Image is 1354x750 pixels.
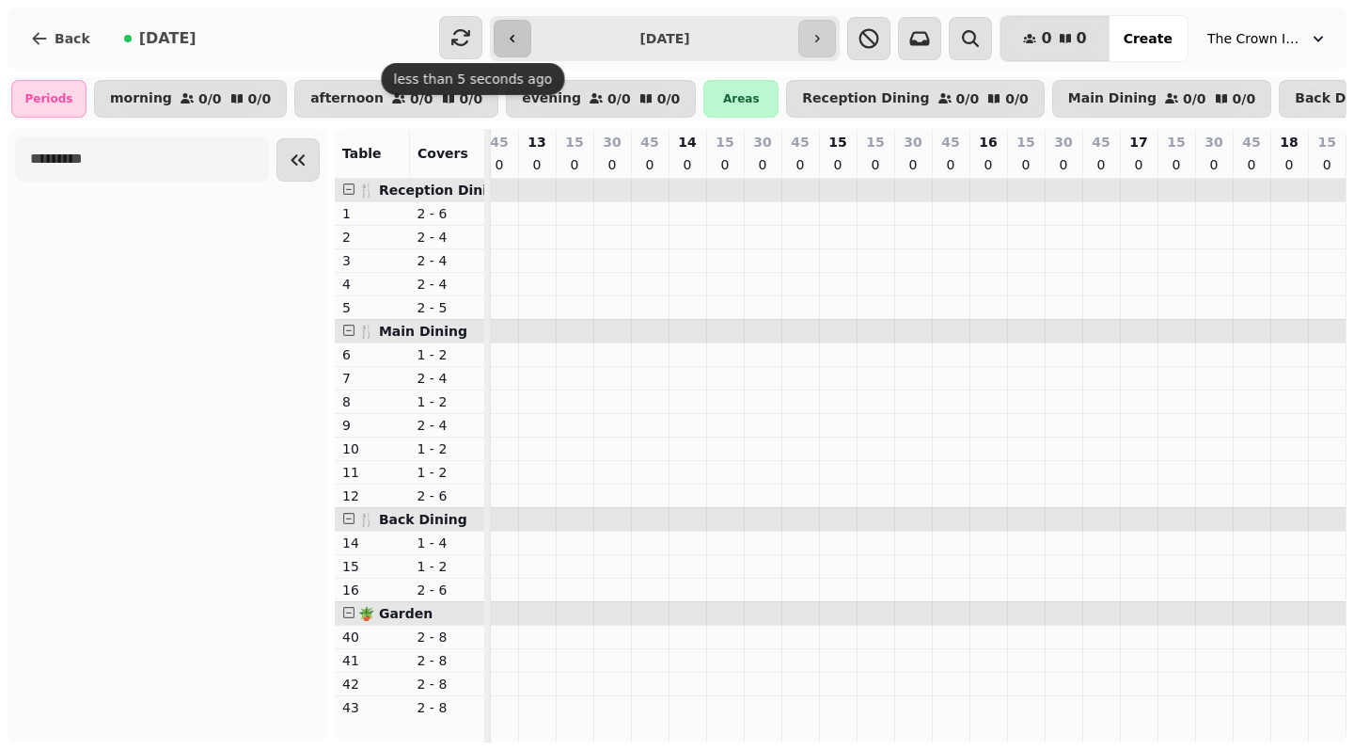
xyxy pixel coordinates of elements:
div: Periods [11,80,87,118]
button: Create [1109,16,1188,61]
p: 15 [565,133,583,152]
p: 30 [603,133,621,152]
p: 2 - 8 [417,651,478,670]
p: 42 [342,675,402,694]
p: 15 [828,133,846,152]
p: 0 [680,155,695,174]
button: Back [15,16,105,61]
p: 10 [342,439,402,458]
p: 16 [979,133,997,152]
p: 0 [1018,155,1033,174]
span: 🪴 Garden [358,606,433,621]
p: 0 [1094,155,1109,174]
p: 7 [342,369,402,388]
p: 17 [1129,133,1147,152]
p: Main Dining [1068,91,1157,106]
p: 2 - 4 [417,275,478,294]
p: 2 - 8 [417,698,478,717]
span: 🍴 Back Dining [358,512,467,527]
p: 45 [640,133,658,152]
p: 2 - 8 [417,675,478,694]
p: 45 [941,133,959,152]
p: 2 - 4 [417,369,478,388]
p: 4 [342,275,402,294]
p: 0 [567,155,582,174]
p: 2 - 4 [417,416,478,435]
p: 1 - 2 [417,345,478,364]
p: 45 [1092,133,1110,152]
span: 0 [1041,31,1051,46]
p: 13 [527,133,545,152]
p: 15 [1318,133,1336,152]
p: 15 [866,133,884,152]
p: 1 - 2 [417,463,478,482]
p: 15 [1016,133,1034,152]
p: 0 [981,155,996,174]
p: 1 - 2 [417,439,478,458]
p: 0 [1056,155,1071,174]
p: 14 [342,534,402,552]
p: 1 - 4 [417,534,478,552]
span: Create [1124,32,1173,45]
p: 8 [342,392,402,411]
p: 0 [1244,155,1259,174]
span: [DATE] [139,31,197,46]
p: 2 - 6 [417,204,478,223]
p: 0 [830,155,845,174]
p: 2 - 4 [417,228,478,247]
p: 0 [868,155,883,174]
p: 30 [1054,133,1072,152]
p: 30 [753,133,771,152]
p: 30 [904,133,921,152]
p: 11 [342,463,402,482]
button: Main Dining0/00/0 [1052,80,1271,118]
span: 🍴 Main Dining [358,324,467,339]
p: 0 / 0 [657,92,681,105]
button: Collapse sidebar [276,138,320,182]
button: evening0/00/0 [506,80,696,118]
button: morning0/00/0 [94,80,287,118]
p: 40 [342,628,402,646]
p: 30 [1204,133,1222,152]
p: morning [110,91,172,106]
p: 0 [642,155,657,174]
p: 0 / 0 [1005,92,1029,105]
p: 15 [716,133,733,152]
p: 16 [342,581,402,599]
button: The Crown Inn [1196,22,1339,56]
p: 0 [1169,155,1184,174]
p: 0 / 0 [410,92,433,105]
p: 41 [342,651,402,670]
p: 5 [342,298,402,317]
span: Table [342,146,382,161]
p: 0 / 0 [1183,92,1206,105]
p: 0 [717,155,732,174]
p: 2 - 4 [417,251,478,270]
p: evening [522,91,581,106]
p: 1 - 2 [417,557,478,576]
p: 45 [791,133,809,152]
p: 1 [342,204,402,223]
p: 43 [342,698,402,717]
p: 0 / 0 [248,92,272,105]
p: 0 [755,155,770,174]
p: 45 [1242,133,1260,152]
button: afternoon0/00/0 [294,80,498,118]
p: 45 [490,133,508,152]
p: 0 [1282,155,1297,174]
p: 0 [1206,155,1221,174]
div: less than 5 seconds ago [382,63,565,95]
p: 2 - 6 [417,487,478,505]
p: 18 [1280,133,1298,152]
p: 15 [1167,133,1185,152]
button: 00 [1000,16,1109,61]
p: 2 - 5 [417,298,478,317]
p: 0 [529,155,544,174]
span: The Crown Inn [1207,29,1301,48]
p: 0 [905,155,921,174]
p: 2 - 8 [417,628,478,646]
p: 1 - 2 [417,392,478,411]
p: 3 [342,251,402,270]
div: Areas [703,80,779,118]
button: Reception Dining0/00/0 [786,80,1044,118]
